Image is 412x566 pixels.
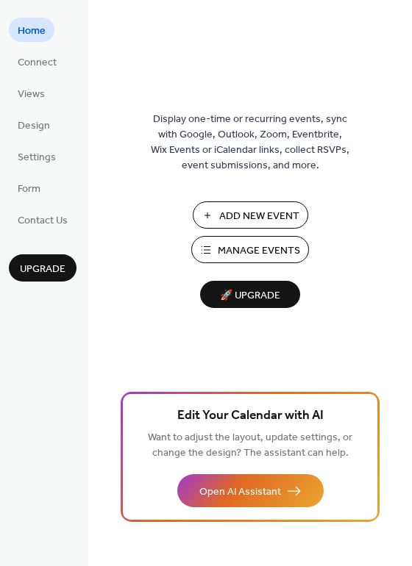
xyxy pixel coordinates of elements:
[200,281,300,308] button: 🚀 Upgrade
[18,87,45,102] span: Views
[199,484,281,500] span: Open AI Assistant
[9,49,65,74] a: Connect
[18,150,56,165] span: Settings
[177,406,324,426] span: Edit Your Calendar with AI
[218,243,300,259] span: Manage Events
[9,112,59,137] a: Design
[148,428,352,463] span: Want to adjust the layout, update settings, or change the design? The assistant can help.
[18,213,68,229] span: Contact Us
[18,24,46,39] span: Home
[9,144,65,168] a: Settings
[219,209,299,224] span: Add New Event
[9,18,54,42] a: Home
[9,176,49,200] a: Form
[9,81,54,105] a: Views
[9,207,77,232] a: Contact Us
[20,262,65,277] span: Upgrade
[18,55,57,71] span: Connect
[151,112,349,173] span: Display one-time or recurring events, sync with Google, Outlook, Zoom, Eventbrite, Wix Events or ...
[18,118,50,134] span: Design
[9,254,77,282] button: Upgrade
[191,236,309,263] button: Manage Events
[177,474,324,507] button: Open AI Assistant
[18,182,40,197] span: Form
[193,201,308,229] button: Add New Event
[209,286,291,306] span: 🚀 Upgrade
